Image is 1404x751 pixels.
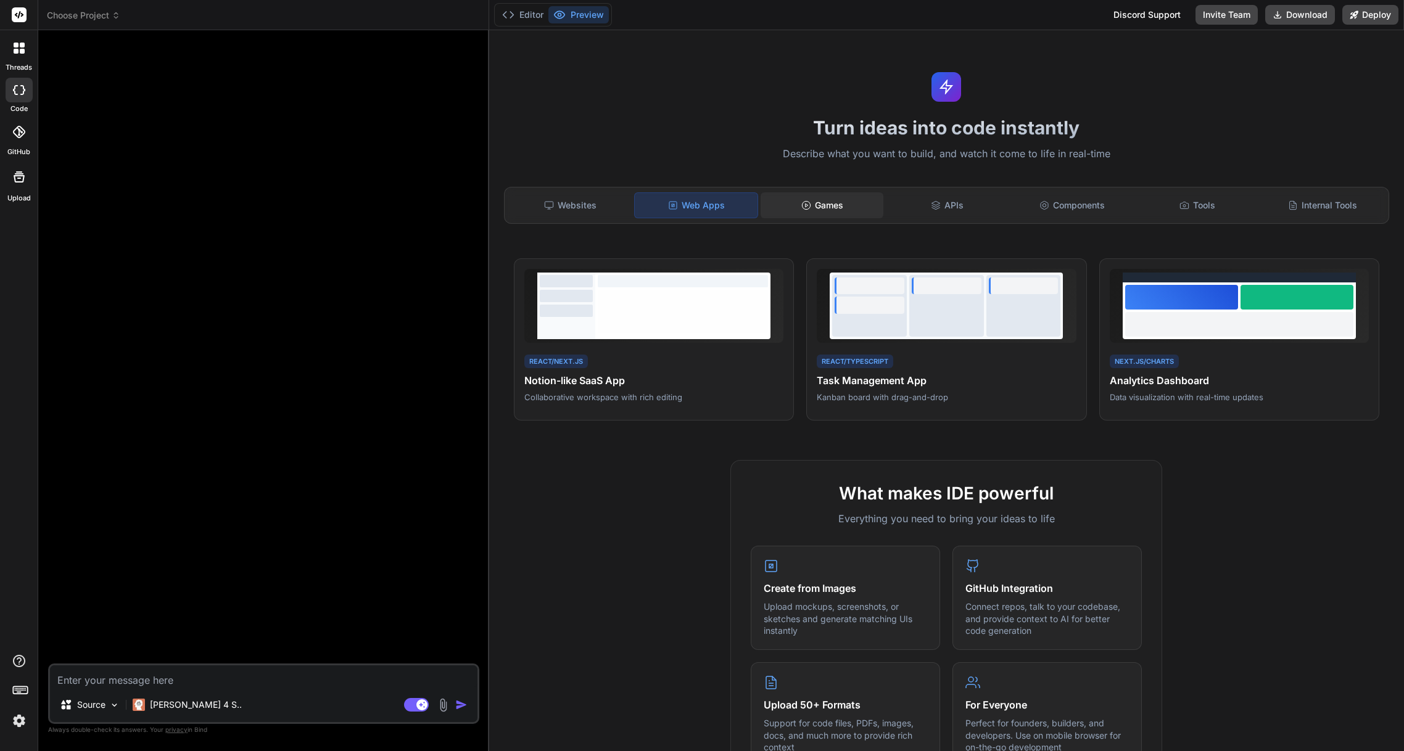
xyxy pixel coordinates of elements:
[965,601,1129,637] p: Connect repos, talk to your codebase, and provide context to AI for better code generation
[817,373,1076,388] h4: Task Management App
[7,193,31,203] label: Upload
[165,726,188,733] span: privacy
[436,698,450,712] img: attachment
[965,581,1129,596] h4: GitHub Integration
[497,146,1397,162] p: Describe what you want to build, and watch it come to life in real-time
[7,147,30,157] label: GitHub
[1136,192,1258,218] div: Tools
[1265,5,1335,25] button: Download
[497,117,1397,139] h1: Turn ideas into code instantly
[764,601,927,637] p: Upload mockups, screenshots, or sketches and generate matching UIs instantly
[764,581,927,596] h4: Create from Images
[1106,5,1188,25] div: Discord Support
[886,192,1009,218] div: APIs
[1110,355,1179,369] div: Next.js/Charts
[1110,392,1369,403] p: Data visualization with real-time updates
[764,697,927,712] h4: Upload 50+ Formats
[751,480,1142,506] h2: What makes IDE powerful
[1261,192,1384,218] div: Internal Tools
[48,724,479,736] p: Always double-check its answers. Your in Bind
[965,697,1129,712] h4: For Everyone
[1110,373,1369,388] h4: Analytics Dashboard
[1195,5,1258,25] button: Invite Team
[150,699,242,711] p: [PERSON_NAME] 4 S..
[761,192,883,218] div: Games
[524,392,783,403] p: Collaborative workspace with rich editing
[6,62,32,73] label: threads
[133,699,145,711] img: Claude 4 Sonnet
[510,192,632,218] div: Websites
[817,392,1076,403] p: Kanban board with drag-and-drop
[9,710,30,731] img: settings
[47,9,120,22] span: Choose Project
[1342,5,1398,25] button: Deploy
[634,192,758,218] div: Web Apps
[10,104,28,114] label: code
[524,355,588,369] div: React/Next.js
[817,355,893,369] div: React/TypeScript
[455,699,468,711] img: icon
[497,6,548,23] button: Editor
[1011,192,1134,218] div: Components
[751,511,1142,526] p: Everything you need to bring your ideas to life
[109,700,120,710] img: Pick Models
[77,699,105,711] p: Source
[524,373,783,388] h4: Notion-like SaaS App
[548,6,609,23] button: Preview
